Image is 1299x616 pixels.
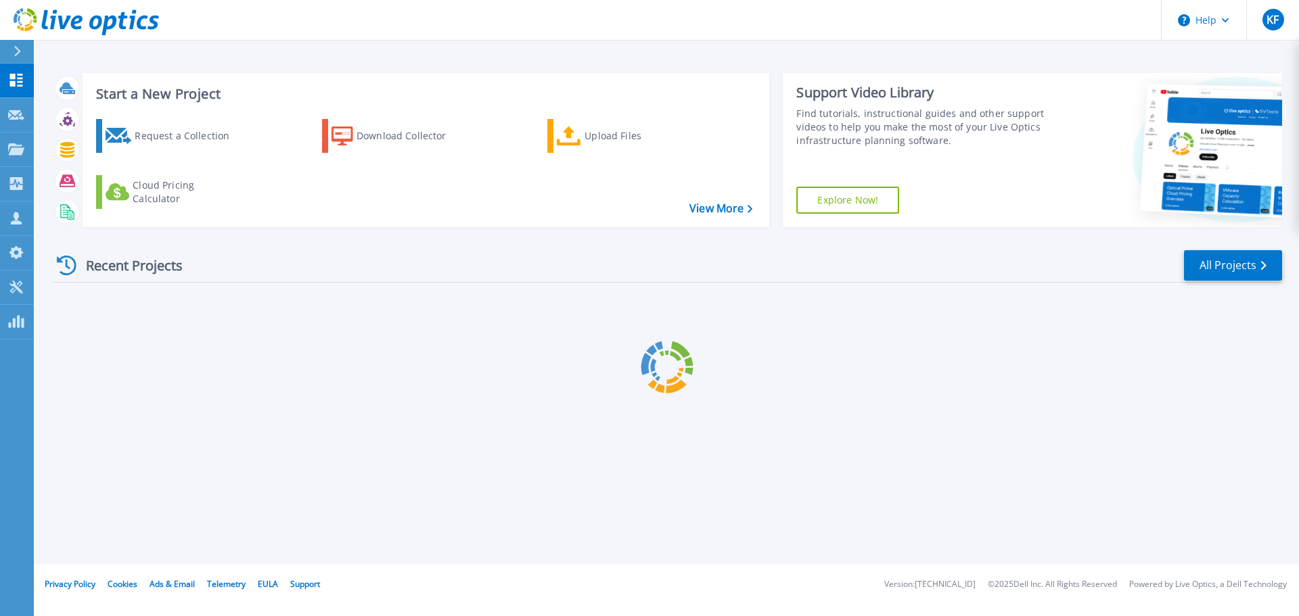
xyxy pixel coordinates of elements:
a: Privacy Policy [45,578,95,590]
a: Telemetry [207,578,246,590]
h3: Start a New Project [96,87,752,101]
a: Cookies [108,578,137,590]
a: Request a Collection [96,119,247,153]
a: Ads & Email [150,578,195,590]
div: Download Collector [357,122,465,149]
div: Upload Files [585,122,693,149]
li: Version: [TECHNICAL_ID] [884,580,976,589]
a: EULA [258,578,278,590]
a: Download Collector [322,119,473,153]
div: Request a Collection [135,122,243,149]
div: Support Video Library [796,84,1051,101]
li: Powered by Live Optics, a Dell Technology [1129,580,1287,589]
a: Support [290,578,320,590]
div: Recent Projects [52,249,201,282]
a: Cloud Pricing Calculator [96,175,247,209]
a: Explore Now! [796,187,899,214]
a: View More [689,202,752,215]
li: © 2025 Dell Inc. All Rights Reserved [988,580,1117,589]
span: KF [1267,14,1279,25]
a: All Projects [1184,250,1282,281]
div: Find tutorials, instructional guides and other support videos to help you make the most of your L... [796,107,1051,147]
div: Cloud Pricing Calculator [133,179,241,206]
a: Upload Files [547,119,698,153]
